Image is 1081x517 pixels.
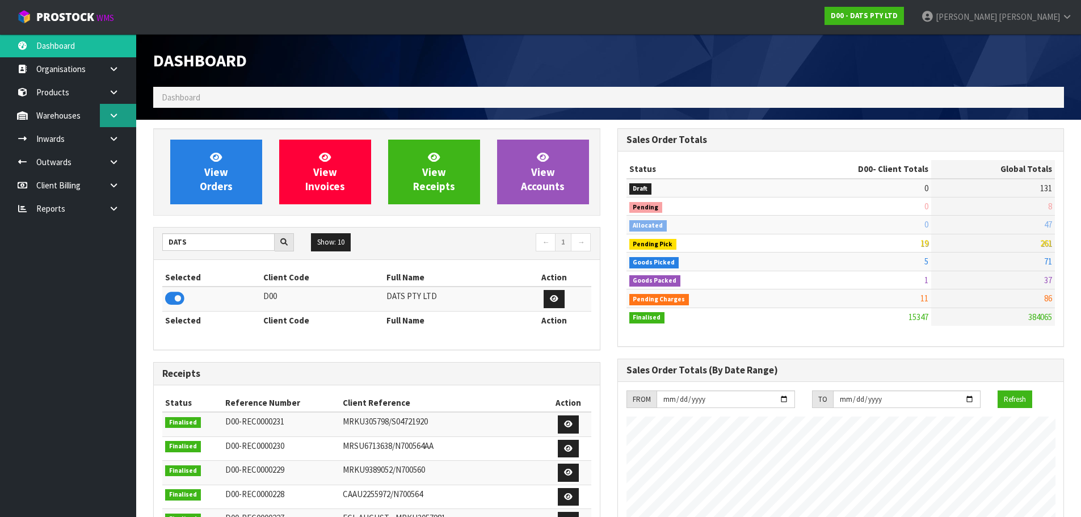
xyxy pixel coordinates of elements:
[924,201,928,212] span: 0
[1044,219,1052,230] span: 47
[170,140,262,204] a: ViewOrders
[629,275,681,287] span: Goods Packed
[812,390,833,409] div: TO
[153,49,247,71] span: Dashboard
[626,390,657,409] div: FROM
[767,160,931,178] th: - Client Totals
[225,489,284,499] span: D00-REC0000228
[311,233,351,251] button: Show: 10
[626,160,768,178] th: Status
[36,10,94,24] span: ProStock
[200,150,233,193] span: View Orders
[931,160,1055,178] th: Global Totals
[225,440,284,451] span: D00-REC0000230
[162,311,260,329] th: Selected
[629,202,663,213] span: Pending
[165,417,201,428] span: Finalised
[165,441,201,452] span: Finalised
[517,268,591,287] th: Action
[279,140,371,204] a: ViewInvoices
[936,11,997,22] span: [PERSON_NAME]
[385,233,591,253] nav: Page navigation
[343,464,425,475] span: MRKU9389052/N700560
[825,7,904,25] a: D00 - DATS PTY LTD
[384,287,517,311] td: DATS PTY LTD
[1044,256,1052,267] span: 71
[384,311,517,329] th: Full Name
[924,219,928,230] span: 0
[162,233,275,251] input: Search clients
[920,238,928,249] span: 19
[831,11,898,20] strong: D00 - DATS PTY LTD
[162,368,591,379] h3: Receipts
[165,465,201,477] span: Finalised
[1044,293,1052,304] span: 86
[999,11,1060,22] span: [PERSON_NAME]
[924,256,928,267] span: 5
[629,257,679,268] span: Goods Picked
[626,365,1055,376] h3: Sales Order Totals (By Date Range)
[1028,312,1052,322] span: 384065
[1048,201,1052,212] span: 8
[629,294,689,305] span: Pending Charges
[162,92,200,103] span: Dashboard
[17,10,31,24] img: cube-alt.png
[340,394,546,412] th: Client Reference
[521,150,565,193] span: View Accounts
[343,440,434,451] span: MRSU6713638/N700564AA
[343,416,428,427] span: MRKU305798/S04721920
[388,140,480,204] a: ViewReceipts
[629,239,677,250] span: Pending Pick
[629,183,652,195] span: Draft
[497,140,589,204] a: ViewAccounts
[626,134,1055,145] h3: Sales Order Totals
[629,220,667,232] span: Allocated
[545,394,591,412] th: Action
[517,311,591,329] th: Action
[998,390,1032,409] button: Refresh
[384,268,517,287] th: Full Name
[555,233,571,251] a: 1
[96,12,114,23] small: WMS
[924,183,928,194] span: 0
[920,293,928,304] span: 11
[1040,183,1052,194] span: 131
[165,489,201,501] span: Finalised
[260,311,383,329] th: Client Code
[1040,238,1052,249] span: 261
[225,464,284,475] span: D00-REC0000229
[924,275,928,285] span: 1
[858,163,873,174] span: D00
[536,233,556,251] a: ←
[629,312,665,323] span: Finalised
[260,287,383,311] td: D00
[413,150,455,193] span: View Receipts
[225,416,284,427] span: D00-REC0000231
[260,268,383,287] th: Client Code
[343,489,423,499] span: CAAU2255972/N700564
[162,268,260,287] th: Selected
[162,394,222,412] th: Status
[1044,275,1052,285] span: 37
[222,394,340,412] th: Reference Number
[571,233,591,251] a: →
[305,150,345,193] span: View Invoices
[908,312,928,322] span: 15347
